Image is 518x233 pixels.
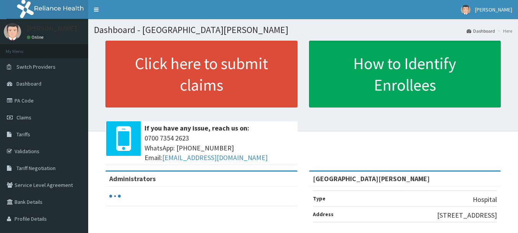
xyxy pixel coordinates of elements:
a: Dashboard [467,28,495,34]
span: Switch Providers [16,63,56,70]
li: Here [496,28,512,34]
b: If you have any issue, reach us on: [145,124,249,132]
span: Claims [16,114,31,121]
img: User Image [461,5,470,15]
strong: [GEOGRAPHIC_DATA][PERSON_NAME] [313,174,430,183]
span: Dashboard [16,80,41,87]
a: [EMAIL_ADDRESS][DOMAIN_NAME] [162,153,268,162]
p: [STREET_ADDRESS] [437,210,497,220]
span: Tariff Negotiation [16,165,56,172]
span: [PERSON_NAME] [475,6,512,13]
span: 0700 7354 2623 WhatsApp: [PHONE_NUMBER] Email: [145,133,294,163]
a: Online [27,35,45,40]
svg: audio-loading [109,190,121,202]
b: Administrators [109,174,156,183]
b: Address [313,211,334,218]
a: Click here to submit claims [105,41,298,107]
img: User Image [4,23,21,40]
p: [PERSON_NAME] [27,25,77,32]
span: Tariffs [16,131,30,138]
p: Hospital [473,195,497,205]
h1: Dashboard - [GEOGRAPHIC_DATA][PERSON_NAME] [94,25,512,35]
a: How to Identify Enrollees [309,41,501,107]
b: Type [313,195,326,202]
